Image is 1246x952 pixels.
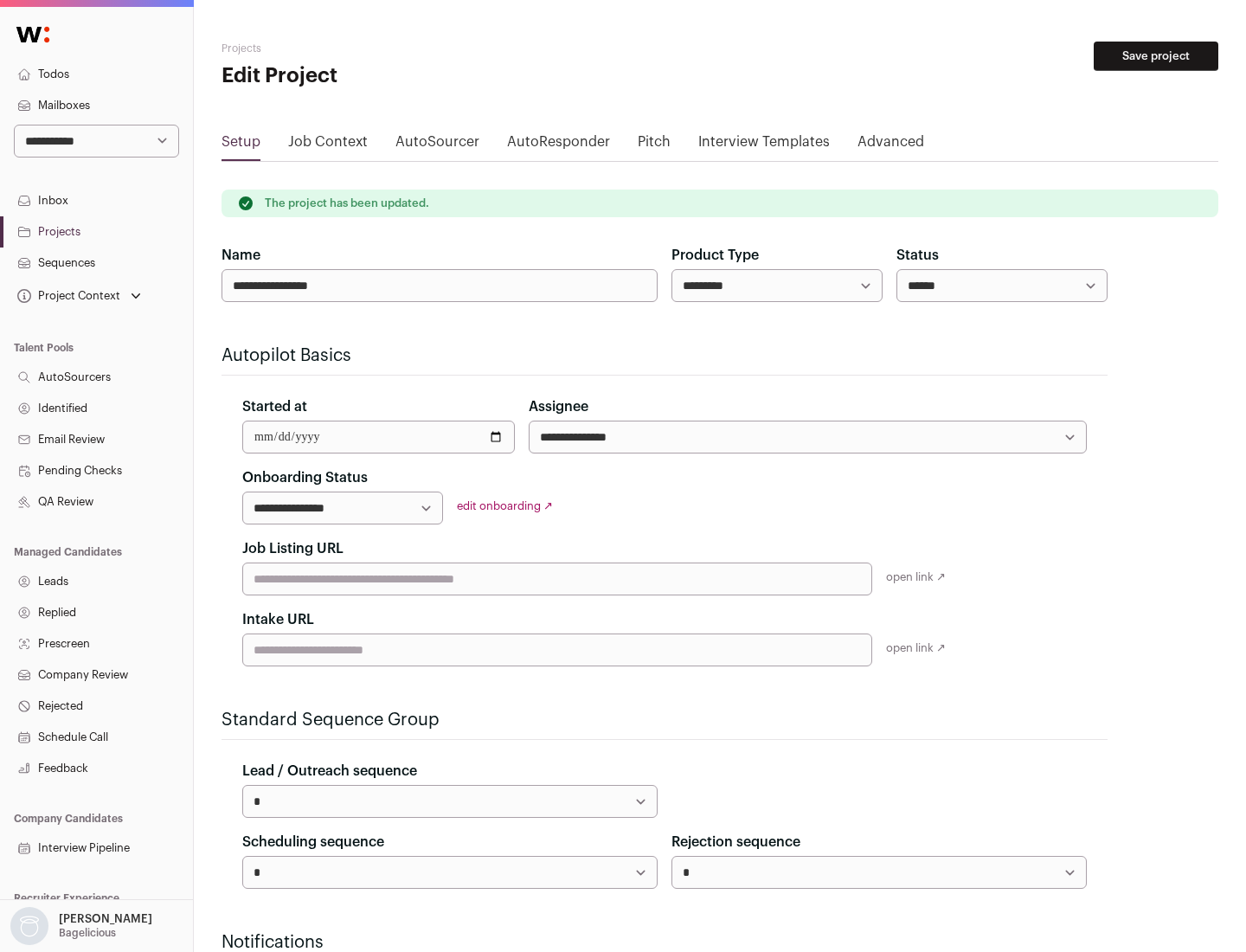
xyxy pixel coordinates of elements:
a: Setup [222,132,260,159]
button: Open dropdown [7,907,156,945]
label: Name [222,245,260,266]
a: edit onboarding ↗ [457,500,553,511]
a: Interview Templates [698,132,830,159]
p: Bagelicious [59,926,116,940]
h2: Autopilot Basics [222,344,1108,368]
label: Rejection sequence [671,832,800,852]
a: Job Context [288,132,368,159]
button: Save project [1094,42,1218,71]
label: Job Listing URL [242,538,344,559]
h2: Projects [222,42,554,55]
label: Scheduling sequence [242,832,384,852]
label: Product Type [671,245,759,266]
h2: Standard Sequence Group [222,708,1108,732]
p: The project has been updated. [265,196,429,210]
a: AutoResponder [507,132,610,159]
a: Pitch [638,132,671,159]
h1: Edit Project [222,62,554,90]
button: Open dropdown [14,284,145,308]
img: Wellfound [7,17,59,52]
div: Project Context [14,289,120,303]
a: AutoSourcer [395,132,479,159]
label: Intake URL [242,609,314,630]
label: Status [896,245,939,266]
label: Assignee [529,396,588,417]
a: Advanced [857,132,924,159]
img: nopic.png [10,907,48,945]
label: Lead / Outreach sequence [242,761,417,782]
label: Started at [242,396,307,417]
label: Onboarding Status [242,467,368,488]
p: [PERSON_NAME] [59,912,152,926]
